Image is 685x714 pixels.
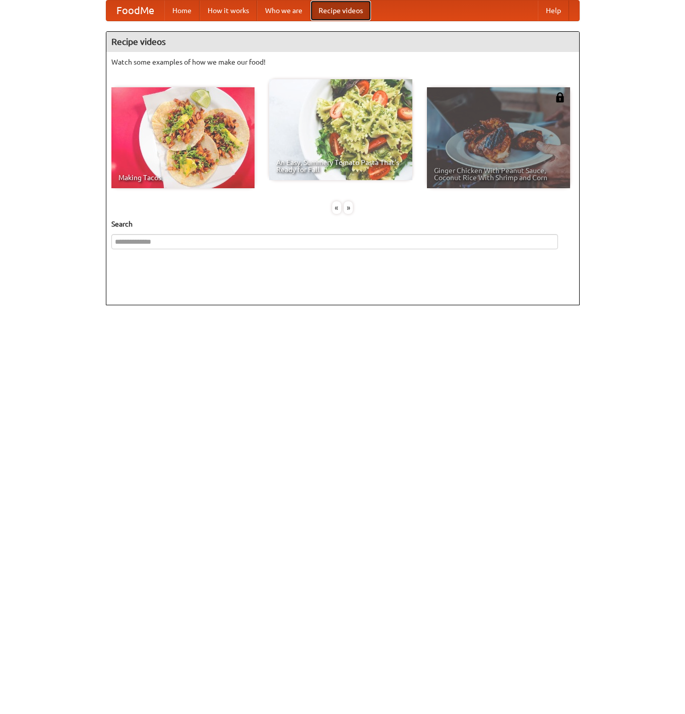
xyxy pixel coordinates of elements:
a: An Easy, Summery Tomato Pasta That's Ready for Fall [269,79,412,180]
a: Help [538,1,569,21]
div: » [344,201,353,214]
a: Who we are [257,1,310,21]
p: Watch some examples of how we make our food! [111,57,574,67]
span: An Easy, Summery Tomato Pasta That's Ready for Fall [276,159,405,173]
a: Making Tacos [111,87,255,188]
a: Home [164,1,200,21]
span: Making Tacos [118,174,247,181]
h4: Recipe videos [106,32,579,52]
h5: Search [111,219,574,229]
a: Recipe videos [310,1,371,21]
a: How it works [200,1,257,21]
div: « [332,201,341,214]
a: FoodMe [106,1,164,21]
img: 483408.png [555,92,565,102]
